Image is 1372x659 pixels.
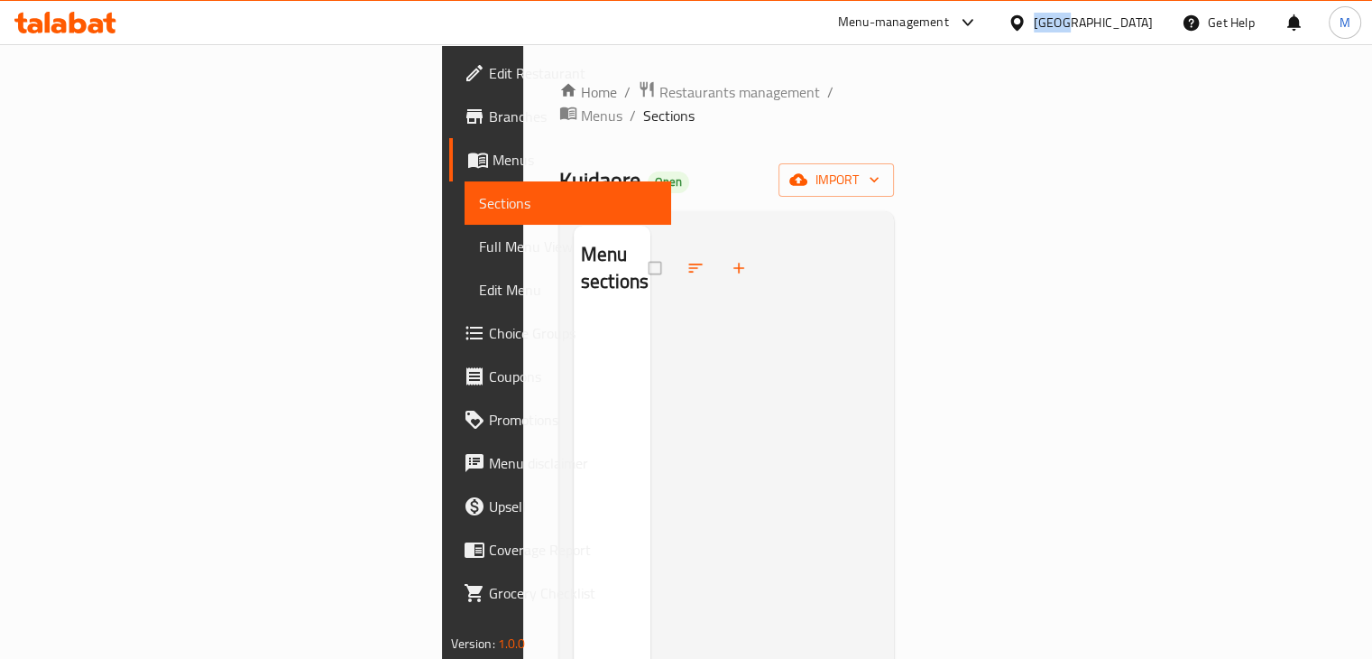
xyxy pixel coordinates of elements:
span: Branches [489,106,657,127]
nav: Menu sections [574,311,650,326]
span: Upsell [489,496,657,517]
div: [GEOGRAPHIC_DATA] [1034,13,1153,32]
span: Menus [493,149,657,171]
span: import [793,169,879,191]
span: 1.0.0 [498,632,526,655]
a: Upsell [449,485,671,528]
a: Menu disclaimer [449,441,671,485]
a: Coupons [449,355,671,398]
a: Edit Restaurant [449,51,671,95]
div: Menu-management [838,12,949,33]
li: / [827,81,833,103]
nav: breadcrumb [559,80,895,127]
a: Coverage Report [449,528,671,571]
span: Promotions [489,409,657,431]
a: Sections [465,181,671,225]
a: Branches [449,95,671,138]
a: Promotions [449,398,671,441]
span: Edit Menu [479,279,657,301]
a: Choice Groups [449,311,671,355]
span: Menu disclaimer [489,452,657,474]
span: Coverage Report [489,539,657,561]
a: Full Menu View [465,225,671,268]
a: Edit Menu [465,268,671,311]
button: import [778,163,894,197]
span: Coupons [489,366,657,387]
a: Menus [449,138,671,181]
span: Choice Groups [489,322,657,344]
a: Restaurants management [638,80,820,104]
button: Add section [719,248,762,288]
span: Sections [479,192,657,214]
span: Full Menu View [479,236,657,257]
span: M [1340,13,1350,32]
span: Grocery Checklist [489,582,657,604]
span: Restaurants management [659,81,820,103]
a: Grocery Checklist [449,571,671,615]
span: Version: [451,632,495,655]
span: Edit Restaurant [489,62,657,84]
